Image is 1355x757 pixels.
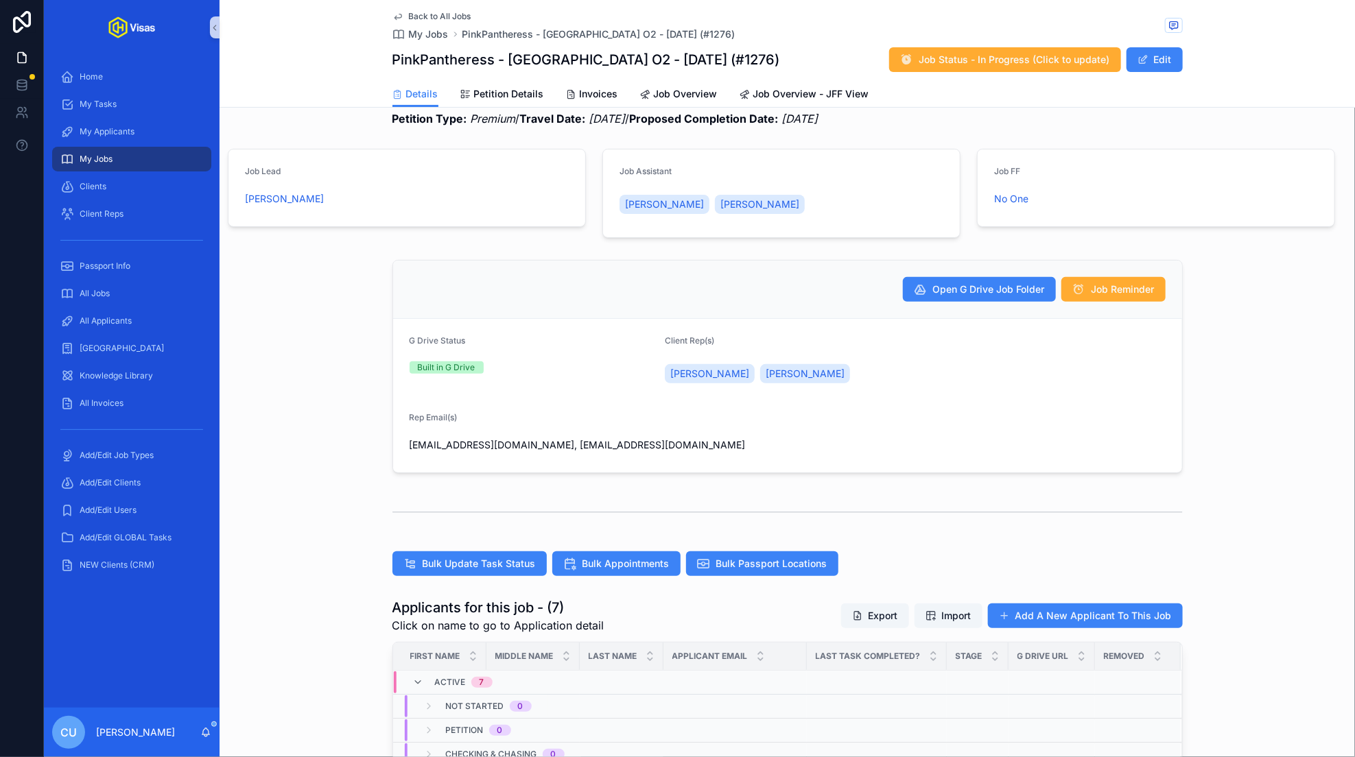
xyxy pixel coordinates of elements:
button: Bulk Update Task Status [392,551,547,576]
span: My Jobs [80,154,113,165]
span: [PERSON_NAME] [625,197,704,211]
span: First Name [410,651,460,662]
a: No One [994,192,1028,206]
span: Client Rep(s) [665,335,714,346]
h1: Applicants for this job - (7) [392,598,604,617]
a: My Jobs [392,27,449,41]
span: Job Overview [654,87,718,101]
span: All Applicants [80,315,132,326]
a: NEW Clients (CRM) [52,553,211,577]
span: Bulk Passport Locations [716,557,827,570]
button: Import [915,603,982,628]
a: Passport Info [52,254,211,278]
span: Import [942,609,971,623]
button: Open G Drive Job Folder [903,277,1056,302]
button: Job Reminder [1061,277,1166,302]
span: Add/Edit GLOBAL Tasks [80,532,172,543]
em: Premium [471,112,516,125]
span: G Drive URL [1017,651,1069,662]
a: Job Overview [640,82,718,109]
span: Job Overview - JFF View [753,87,869,101]
span: Open G Drive Job Folder [933,283,1045,296]
a: My Applicants [52,119,211,144]
span: Job FF [994,166,1020,176]
strong: Travel Date: [520,112,586,125]
span: [PERSON_NAME] [720,197,799,211]
a: My Tasks [52,92,211,117]
a: Petition Details [460,82,544,109]
strong: Petition Type: [392,112,467,125]
span: Last Task Completed? [816,651,921,662]
span: My Jobs [409,27,449,41]
span: Bulk Appointments [582,557,670,570]
a: [PERSON_NAME] [245,192,324,206]
span: [PERSON_NAME] [670,367,749,381]
span: / / [392,110,818,127]
span: [GEOGRAPHIC_DATA] [80,343,164,354]
button: Add A New Applicant To This Job [988,603,1183,628]
span: Rep Email(s) [410,412,458,422]
a: Knowledge Library [52,363,211,388]
span: Removed [1104,651,1145,662]
a: [PERSON_NAME] [665,364,755,383]
a: [GEOGRAPHIC_DATA] [52,336,211,361]
span: Applicant Email [672,651,748,662]
div: Built in G Drive [418,361,475,374]
span: Job Status - In Progress (Click to update) [919,53,1110,67]
span: Petition [446,725,484,736]
span: Job Assistant [620,166,672,176]
button: Edit [1127,47,1183,72]
span: Add/Edit Clients [80,477,141,488]
span: NEW Clients (CRM) [80,560,154,570]
a: Details [392,82,438,108]
a: Add/Edit Users [52,498,211,522]
span: Client Reps [80,208,123,219]
a: Back to All Jobs [392,11,471,22]
span: All Invoices [80,398,123,409]
span: Click on name to go to Application detail [392,617,604,634]
span: Invoices [580,87,618,101]
button: Export [841,603,909,628]
span: [PERSON_NAME] [766,367,845,381]
span: Last Name [589,651,637,662]
button: Job Status - In Progress (Click to update) [889,47,1121,72]
span: Details [406,87,438,101]
a: My Jobs [52,147,211,171]
a: All Jobs [52,281,211,306]
span: Active [435,677,466,688]
span: PinkPantheress - [GEOGRAPHIC_DATA] O2 - [DATE] (#1276) [462,27,735,41]
a: Home [52,64,211,89]
span: My Tasks [80,99,117,110]
em: [DATE] [782,112,818,125]
a: [PERSON_NAME] [760,364,850,383]
a: Add/Edit GLOBAL Tasks [52,525,211,550]
span: Back to All Jobs [409,11,471,22]
span: G Drive Status [410,335,466,346]
a: [PERSON_NAME] [715,195,805,214]
span: Job Reminder [1092,283,1155,296]
span: Job Lead [245,166,281,176]
div: 0 [497,725,503,736]
p: [PERSON_NAME] [96,725,175,739]
span: Add/Edit Job Types [80,450,154,461]
span: All Jobs [80,288,110,299]
button: Bulk Passport Locations [686,551,838,576]
span: Home [80,71,103,82]
span: Bulk Update Task Status [423,557,536,570]
h1: PinkPantheress - [GEOGRAPHIC_DATA] O2 - [DATE] (#1276) [392,50,780,69]
span: Knowledge Library [80,370,153,381]
a: Job Overview - JFF View [740,82,869,109]
span: Not Started [446,701,504,712]
a: [PERSON_NAME] [620,195,709,214]
strong: Proposed Completion Date: [630,112,779,125]
span: Passport Info [80,261,130,272]
span: CU [60,724,77,741]
div: scrollable content [44,55,220,595]
button: Bulk Appointments [552,551,681,576]
a: Invoices [566,82,618,109]
a: Client Reps [52,202,211,226]
span: Stage [956,651,982,662]
span: [EMAIL_ADDRESS][DOMAIN_NAME], [EMAIL_ADDRESS][DOMAIN_NAME] [410,438,782,452]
